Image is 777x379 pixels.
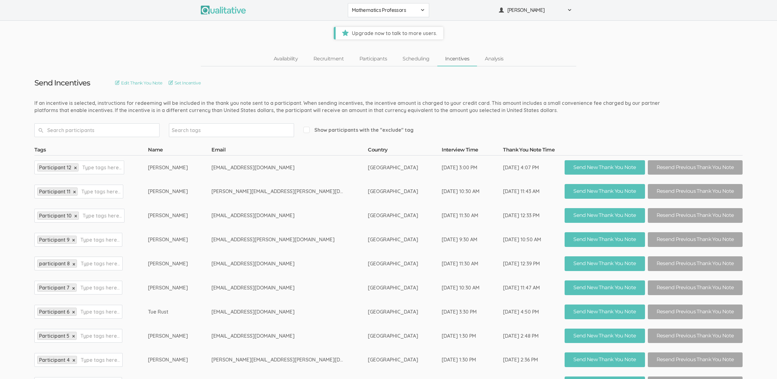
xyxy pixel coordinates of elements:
[81,356,120,364] input: Type tags here...
[303,126,414,134] span: Show participants with the "exclude" tag
[80,332,119,340] input: Type tags here...
[442,300,503,324] td: [DATE] 3:30 PM
[648,305,743,319] button: Resend Previous Thank You Note
[503,212,541,219] div: [DATE] 12:33 PM
[72,286,75,291] a: ×
[507,7,564,14] span: [PERSON_NAME]
[565,352,645,367] button: Send New Thank You Note
[442,146,503,155] th: Interview Time
[565,232,645,247] button: Send New Thank You Note
[648,160,743,175] button: Resend Previous Thank You Note
[503,356,541,363] div: [DATE] 2:36 PM
[148,300,211,324] td: Tue Rust
[368,324,442,348] td: [GEOGRAPHIC_DATA]
[503,332,541,340] div: [DATE] 2:48 PM
[648,256,743,271] button: Resend Previous Thank You Note
[211,300,368,324] td: [EMAIL_ADDRESS][DOMAIN_NAME]
[34,123,160,137] input: Search participants
[442,324,503,348] td: [DATE] 1:30 PM
[148,324,211,348] td: [PERSON_NAME]
[368,155,442,179] td: [GEOGRAPHIC_DATA]
[565,184,645,199] button: Send New Thank You Note
[442,276,503,300] td: [DATE] 10:30 AM
[169,79,201,86] a: Set Incentive
[148,146,211,155] th: Name
[565,160,645,175] button: Send New Thank You Note
[477,52,511,66] a: Analysis
[211,179,368,203] td: [PERSON_NAME][EMAIL_ADDRESS][PERSON_NAME][DOMAIN_NAME]
[565,208,645,223] button: Send New Thank You Note
[565,256,645,271] button: Send New Thank You Note
[39,284,69,291] span: Participant 7
[368,203,442,228] td: [GEOGRAPHIC_DATA]
[72,238,75,243] a: ×
[211,252,368,276] td: [EMAIL_ADDRESS][DOMAIN_NAME]
[368,252,442,276] td: [GEOGRAPHIC_DATA]
[266,52,306,66] a: Availability
[148,179,211,203] td: [PERSON_NAME]
[565,280,645,295] button: Send New Thank You Note
[80,236,119,244] input: Type tags here...
[39,213,72,219] span: Participant 10
[368,348,442,372] td: [GEOGRAPHIC_DATA]
[565,305,645,319] button: Send New Thank You Note
[211,276,368,300] td: [EMAIL_ADDRESS][DOMAIN_NAME]
[34,146,148,155] th: Tags
[503,260,541,267] div: [DATE] 12:39 PM
[442,348,503,372] td: [DATE] 1:30 PM
[80,308,119,316] input: Type tags here...
[442,228,503,252] td: [DATE] 9:30 AM
[39,237,69,243] span: Participant 9
[368,179,442,203] td: [GEOGRAPHIC_DATA]
[503,308,541,315] div: [DATE] 4:50 PM
[437,52,477,66] a: Incentives
[148,203,211,228] td: [PERSON_NAME]
[39,333,69,339] span: Participant 5
[442,155,503,179] td: [DATE] 3:00 PM
[81,259,120,268] input: Type tags here...
[74,165,77,171] a: ×
[73,189,76,195] a: ×
[648,352,743,367] button: Resend Previous Thank You Note
[648,329,743,343] button: Resend Previous Thank You Note
[74,213,77,219] a: ×
[442,179,503,203] td: [DATE] 10:30 AM
[503,236,541,243] div: [DATE] 10:50 AM
[503,188,541,195] div: [DATE] 11:43 AM
[82,163,121,172] input: Type tags here...
[368,300,442,324] td: [GEOGRAPHIC_DATA]
[211,324,368,348] td: [EMAIL_ADDRESS][DOMAIN_NAME]
[211,228,368,252] td: [EMAIL_ADDRESS][PERSON_NAME][DOMAIN_NAME]
[334,27,443,39] a: Upgrade now to talk to more users.
[495,3,576,17] button: [PERSON_NAME]
[148,276,211,300] td: [PERSON_NAME]
[148,348,211,372] td: [PERSON_NAME]
[115,79,162,86] a: Edit Thank You Note
[34,79,90,87] h3: Send Incentives
[648,280,743,295] button: Resend Previous Thank You Note
[442,252,503,276] td: [DATE] 11:30 AM
[148,228,211,252] td: [PERSON_NAME]
[148,155,211,179] td: [PERSON_NAME]
[80,284,119,292] input: Type tags here...
[211,348,368,372] td: [PERSON_NAME][EMAIL_ADDRESS][PERSON_NAME][DOMAIN_NAME]
[442,203,503,228] td: [DATE] 11:30 AM
[368,146,442,155] th: Country
[211,155,368,179] td: [EMAIL_ADDRESS][DOMAIN_NAME]
[72,334,75,339] a: ×
[648,208,743,223] button: Resend Previous Thank You Note
[746,349,777,379] div: Chat Widget
[172,126,211,134] input: Search tags
[368,276,442,300] td: [GEOGRAPHIC_DATA]
[503,284,541,291] div: [DATE] 11:47 AM
[73,358,75,363] a: ×
[503,164,541,171] div: [DATE] 4:07 PM
[368,228,442,252] td: [GEOGRAPHIC_DATA]
[39,309,69,315] span: Participant 6
[148,252,211,276] td: [PERSON_NAME]
[211,203,368,228] td: [EMAIL_ADDRESS][DOMAIN_NAME]
[352,7,417,14] span: Mathematics Professors
[211,146,368,155] th: Email
[39,357,70,363] span: Participant 4
[81,187,120,196] input: Type tags here...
